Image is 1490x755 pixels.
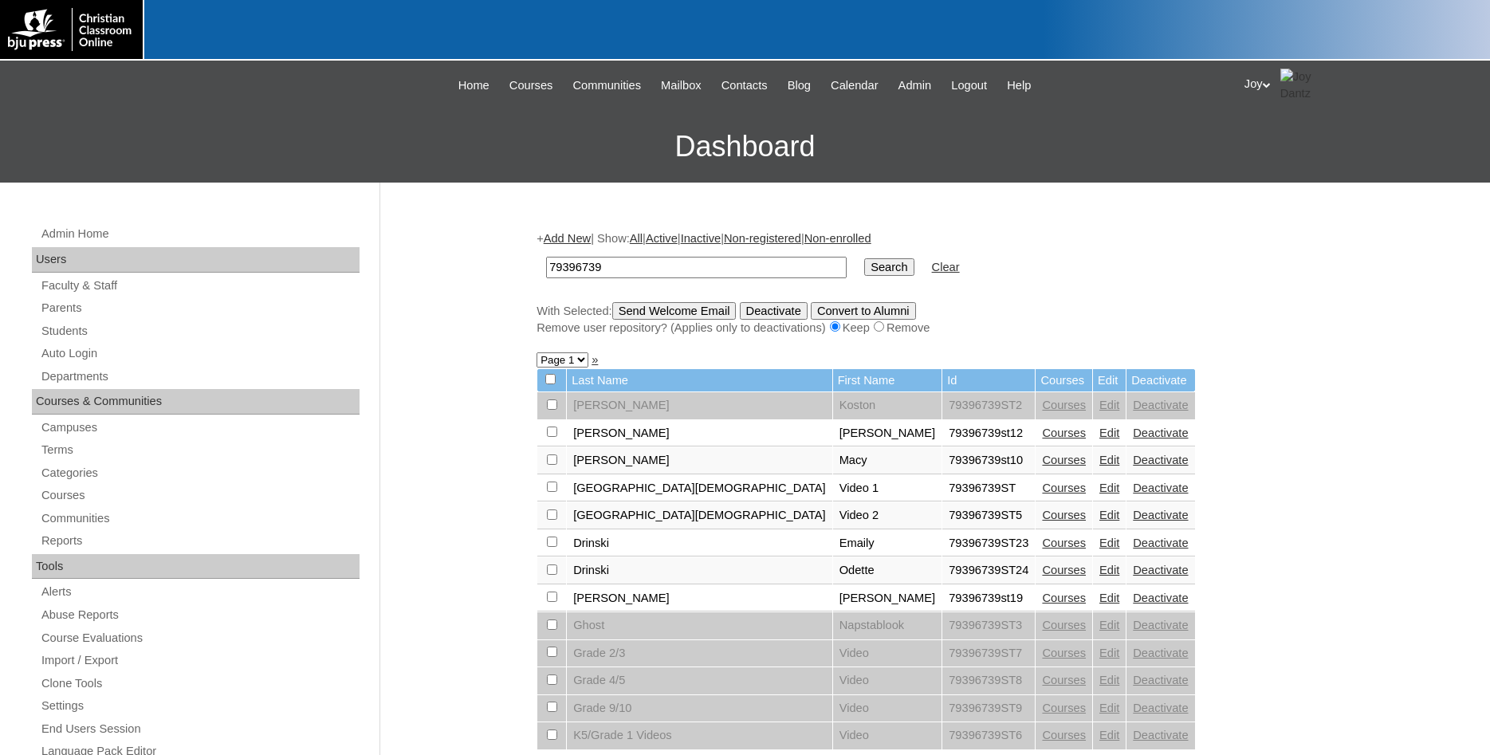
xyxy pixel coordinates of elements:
[1042,399,1086,411] a: Courses
[833,530,942,557] td: Emaily
[40,276,360,296] a: Faculty & Staff
[1099,454,1119,466] a: Edit
[612,302,737,320] input: Send Welcome Email
[831,77,878,95] span: Calendar
[1280,69,1320,101] img: Joy Dantz
[833,585,942,612] td: [PERSON_NAME]
[509,77,553,95] span: Courses
[811,302,916,320] input: Convert to Alumni
[40,696,360,716] a: Settings
[8,8,135,51] img: logo-white.png
[1133,592,1188,604] a: Deactivate
[942,420,1035,447] td: 79396739st12
[567,612,832,639] td: Ghost
[942,722,1035,749] td: 79396739ST6
[661,77,702,95] span: Mailbox
[565,77,650,95] a: Communities
[833,557,942,584] td: Odette
[1042,729,1086,741] a: Courses
[567,530,832,557] td: Drinski
[8,111,1482,183] h3: Dashboard
[501,77,561,95] a: Courses
[40,321,360,341] a: Students
[1036,369,1092,392] td: Courses
[898,77,932,95] span: Admin
[1133,454,1188,466] a: Deactivate
[1099,674,1119,686] a: Edit
[890,77,940,95] a: Admin
[567,557,832,584] td: Drinski
[40,298,360,318] a: Parents
[567,695,832,722] td: Grade 9/10
[537,230,1326,336] div: + | Show: | | | |
[1099,647,1119,659] a: Edit
[942,695,1035,722] td: 79396739ST9
[40,605,360,625] a: Abuse Reports
[804,232,871,245] a: Non-enrolled
[567,369,832,392] td: Last Name
[833,420,942,447] td: [PERSON_NAME]
[567,502,832,529] td: [GEOGRAPHIC_DATA][DEMOGRAPHIC_DATA]
[721,77,768,95] span: Contacts
[1133,702,1188,714] a: Deactivate
[630,232,643,245] a: All
[567,475,832,502] td: [GEOGRAPHIC_DATA][DEMOGRAPHIC_DATA]
[40,367,360,387] a: Departments
[1042,702,1086,714] a: Courses
[833,447,942,474] td: Macy
[40,463,360,483] a: Categories
[1133,427,1188,439] a: Deactivate
[1007,77,1031,95] span: Help
[40,344,360,364] a: Auto Login
[40,509,360,529] a: Communities
[546,257,847,278] input: Search
[537,302,1326,336] div: With Selected:
[40,531,360,551] a: Reports
[999,77,1039,95] a: Help
[943,77,995,95] a: Logout
[40,440,360,460] a: Terms
[942,557,1035,584] td: 79396739ST24
[40,582,360,602] a: Alerts
[1042,674,1086,686] a: Courses
[32,554,360,580] div: Tools
[32,389,360,415] div: Courses & Communities
[1042,647,1086,659] a: Courses
[567,392,832,419] td: [PERSON_NAME]
[942,369,1035,392] td: Id
[567,722,832,749] td: K5/Grade 1 Videos
[1133,399,1188,411] a: Deactivate
[1099,537,1119,549] a: Edit
[942,392,1035,419] td: 79396739ST2
[646,232,678,245] a: Active
[567,447,832,474] td: [PERSON_NAME]
[942,502,1035,529] td: 79396739ST5
[833,502,942,529] td: Video 2
[567,585,832,612] td: [PERSON_NAME]
[740,302,808,320] input: Deactivate
[833,612,942,639] td: Napstablook
[1099,729,1119,741] a: Edit
[567,640,832,667] td: Grade 2/3
[1244,69,1474,101] div: Joy
[833,640,942,667] td: Video
[1042,619,1086,631] a: Courses
[1133,482,1188,494] a: Deactivate
[788,77,811,95] span: Blog
[1099,509,1119,521] a: Edit
[1099,399,1119,411] a: Edit
[1042,509,1086,521] a: Courses
[450,77,497,95] a: Home
[1099,702,1119,714] a: Edit
[1042,592,1086,604] a: Courses
[1133,647,1188,659] a: Deactivate
[592,353,598,366] a: »
[864,258,914,276] input: Search
[833,695,942,722] td: Video
[942,640,1035,667] td: 79396739ST7
[32,247,360,273] div: Users
[833,392,942,419] td: Koston
[653,77,710,95] a: Mailbox
[40,224,360,244] a: Admin Home
[40,628,360,648] a: Course Evaluations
